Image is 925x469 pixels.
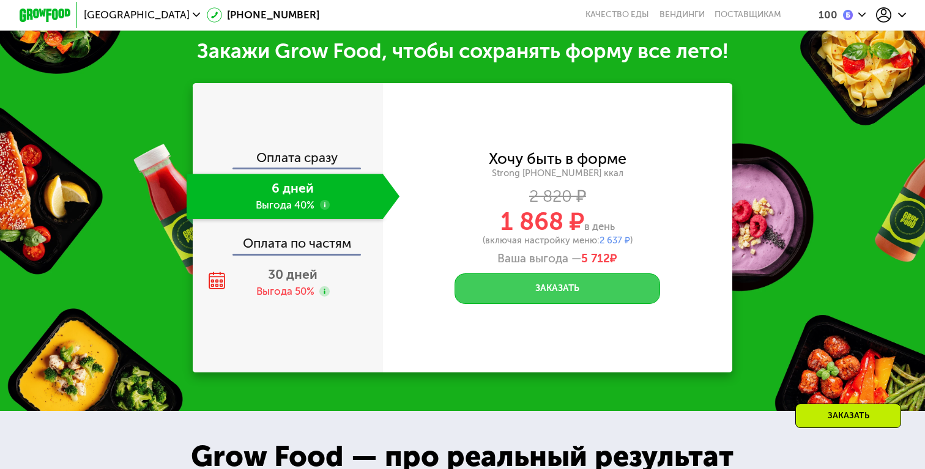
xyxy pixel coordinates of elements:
[194,151,383,168] div: Оплата сразу
[715,10,781,20] div: поставщикам
[585,10,649,20] a: Качество еды
[194,224,383,253] div: Оплата по частям
[659,10,705,20] a: Вендинги
[500,207,584,236] span: 1 868 ₽
[581,251,617,265] span: ₽
[383,236,732,245] div: (включая настройку меню: )
[584,220,615,232] span: в день
[455,273,660,304] button: Заказать
[600,235,630,246] span: 2 637 ₽
[256,284,314,298] div: Выгода 50%
[489,152,626,166] div: Хочу быть в форме
[268,267,318,282] span: 30 дней
[795,404,901,428] div: Заказать
[581,251,610,265] span: 5 712
[383,189,732,203] div: 2 820 ₽
[383,168,732,179] div: Strong [PHONE_NUMBER] ккал
[819,10,838,20] div: 100
[84,10,190,20] span: [GEOGRAPHIC_DATA]
[207,7,320,23] a: [PHONE_NUMBER]
[383,251,732,265] div: Ваша выгода —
